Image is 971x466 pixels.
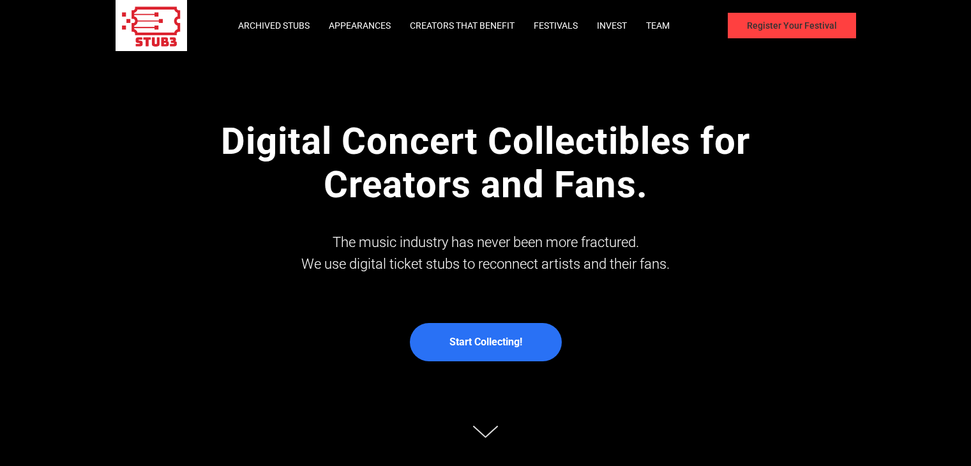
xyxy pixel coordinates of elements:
[534,20,578,31] a: Festivals
[329,20,391,31] a: Appearances
[179,105,792,222] div: Digital Concert Collectibles for Creators and Fans.
[728,13,856,38] a: Register Your Festival
[449,324,522,360] td: Start Collecting!
[597,20,627,31] a: Invest
[179,222,792,294] div: The music industry has never been more fractured. We use digital ticket stubs to reconnect artist...
[238,20,310,31] a: Archived Stubs
[646,20,670,31] a: Team
[410,20,515,31] a: Creators that Benefit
